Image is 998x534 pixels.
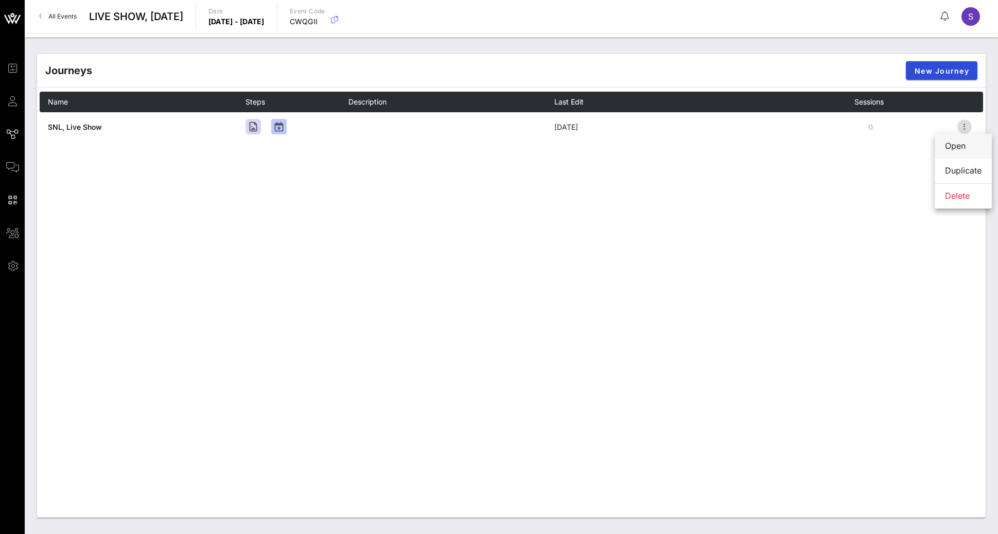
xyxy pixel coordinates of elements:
span: Last Edit [554,97,584,106]
div: Delete [945,191,982,201]
span: Sessions [854,97,884,106]
span: [DATE] [554,123,578,131]
th: Name: Not sorted. Activate to sort ascending. [40,92,246,112]
th: Sessions: Not sorted. Activate to sort ascending. [854,92,957,112]
th: Last Edit: Not sorted. Activate to sort ascending. [554,92,854,112]
span: Description [348,97,387,106]
span: Steps [246,97,265,106]
div: Duplicate [945,166,982,176]
a: All Events [33,8,83,25]
span: LIVE SHOW, [DATE] [89,9,183,24]
span: New Journey [914,66,969,75]
p: Event Code [290,6,325,16]
span: All Events [48,12,77,20]
p: Date [208,6,265,16]
button: New Journey [906,61,977,80]
div: Journeys [45,63,92,78]
th: Steps [246,92,348,112]
p: CWQGII [290,16,325,27]
div: Open [945,141,982,151]
div: S [961,7,980,26]
th: Description: Not sorted. Activate to sort ascending. [348,92,554,112]
a: SNL, Live Show [48,123,102,131]
span: S [968,11,973,22]
span: Name [48,97,68,106]
p: [DATE] - [DATE] [208,16,265,27]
